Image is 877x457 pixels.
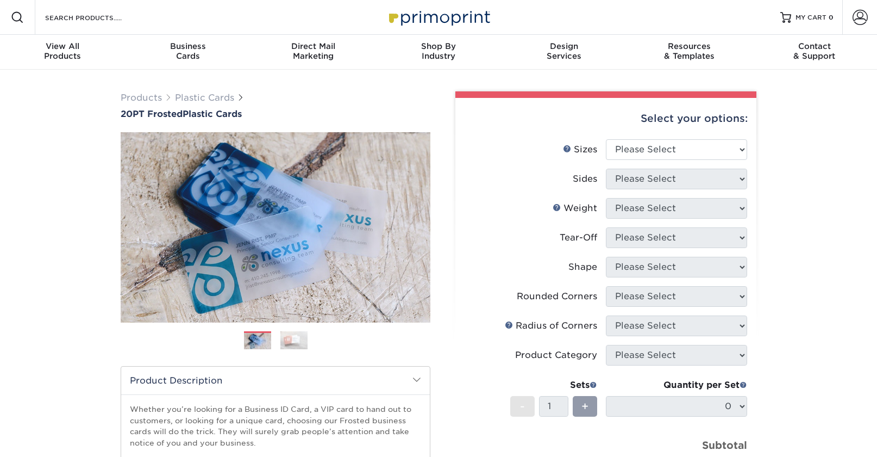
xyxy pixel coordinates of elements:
span: Resources [627,41,752,51]
span: 0 [829,14,834,21]
div: Weight [553,202,597,215]
div: Radius of Corners [505,319,597,332]
a: Plastic Cards [175,92,234,103]
a: Products [121,92,162,103]
div: Sizes [563,143,597,156]
span: - [520,398,525,415]
div: Product Category [515,349,597,362]
div: Sets [510,379,597,392]
a: BusinessCards [126,35,251,70]
div: Services [501,41,627,61]
strong: Subtotal [702,439,747,451]
a: Shop ByIndustry [376,35,502,70]
div: Cards [126,41,251,61]
img: Primoprint [384,5,493,29]
span: Contact [751,41,877,51]
span: MY CART [795,13,826,22]
span: Shop By [376,41,502,51]
div: Tear-Off [560,231,597,244]
div: Industry [376,41,502,61]
div: Rounded Corners [517,290,597,303]
a: 20PT FrostedPlastic Cards [121,109,430,119]
h1: Plastic Cards [121,109,430,119]
div: Select your options: [464,98,748,139]
div: & Support [751,41,877,61]
div: Sides [573,172,597,186]
a: Direct MailMarketing [250,35,376,70]
span: Direct Mail [250,41,376,51]
div: Quantity per Set [606,379,747,392]
span: + [581,398,588,415]
h2: Product Description [121,367,430,394]
img: Plastic Cards 01 [244,332,271,351]
span: Business [126,41,251,51]
span: Design [501,41,627,51]
a: Contact& Support [751,35,877,70]
div: Shape [568,261,597,274]
a: DesignServices [501,35,627,70]
span: 20PT Frosted [121,109,183,119]
img: Plastic Cards 02 [280,331,308,350]
div: Marketing [250,41,376,61]
div: & Templates [627,41,752,61]
img: 20PT Frosted 01 [121,120,430,335]
input: SEARCH PRODUCTS..... [44,11,150,24]
a: Resources& Templates [627,35,752,70]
